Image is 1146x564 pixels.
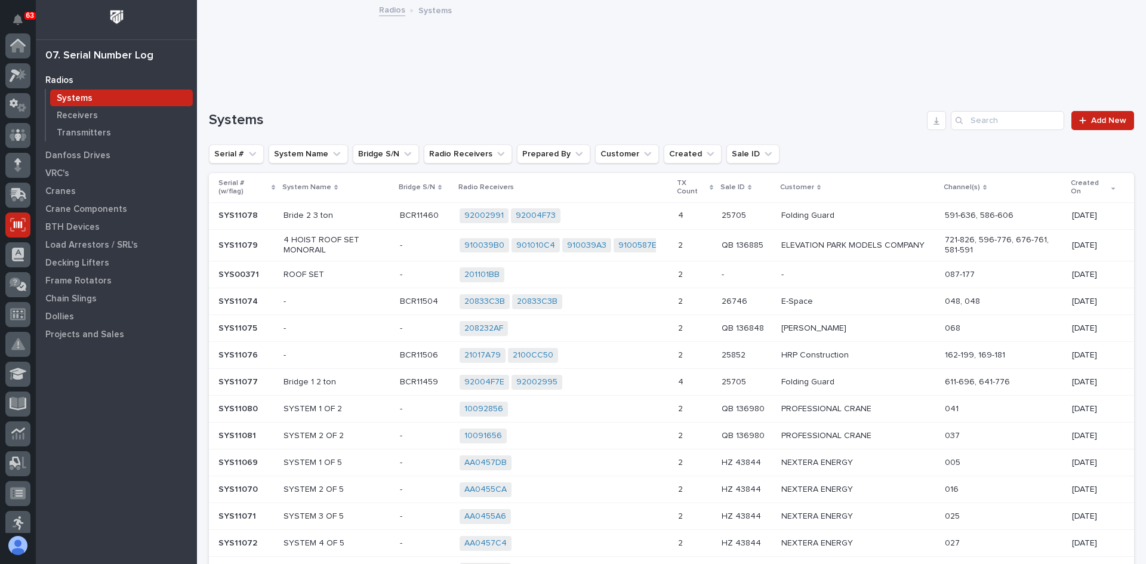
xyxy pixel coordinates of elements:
p: Crane Components [45,204,127,215]
p: SYS11072 [218,536,260,548]
a: 92004F73 [516,211,556,221]
p: Transmitters [57,128,111,138]
button: Prepared By [517,144,590,164]
p: ELEVATION PARK MODELS COMPANY [781,241,935,251]
a: 9100587E [618,241,657,251]
p: Systems [57,93,93,104]
button: Radio Receivers [424,144,512,164]
p: - [400,267,405,280]
p: Serial # (w/flag) [218,177,269,199]
a: 92004F7E [464,377,504,387]
p: BCR11506 [400,348,440,360]
button: users-avatar [5,533,30,558]
button: Serial # [209,144,264,164]
p: 591-636, 586-606 [945,211,1062,221]
img: Workspace Logo [106,6,128,28]
p: NEXTERA ENERGY [781,485,935,495]
tr: SYS11081SYS11081 SYSTEM 2 OF 2-- 10091656 22 QB 136980QB 136980 PROFESSIONAL CRANE037[DATE] [209,423,1134,449]
p: QB 136885 [722,238,766,251]
a: Systems [46,90,197,106]
tr: SYS11077SYS11077 Bridge 1 2 tonBCR11459BCR11459 92004F7E 92002995 44 2570525705 Folding Guard611-... [209,369,1134,396]
a: Radios [36,71,197,89]
p: 2 [678,509,685,522]
p: - [400,455,405,468]
p: [DATE] [1072,350,1115,360]
a: 208232AF [464,323,503,334]
tr: SYS11078SYS11078 Bride 2 3 tonBCR11460BCR11460 92002991 92004F73 44 2570525705 Folding Guard591-6... [209,202,1134,229]
p: 26746 [722,294,750,307]
p: 2 [678,402,685,414]
p: Cranes [45,186,76,197]
p: HZ 43844 [722,509,763,522]
p: [DATE] [1072,538,1115,548]
p: 2 [678,482,685,495]
p: SYS11071 [218,509,258,522]
p: Load Arrestors / SRL's [45,240,138,251]
p: 2 [678,294,685,307]
p: 025 [945,511,1062,522]
a: 92002995 [516,377,557,387]
p: [PERSON_NAME] [781,323,935,334]
a: 92002991 [464,211,504,221]
p: Bridge 1 2 ton [284,377,390,387]
p: 2 [678,238,685,251]
p: - [400,536,405,548]
a: Transmitters [46,124,197,141]
p: Systems [418,3,452,16]
p: - [400,402,405,414]
p: 2 [678,455,685,468]
p: 2 [678,536,685,548]
p: ROOF SET [284,270,390,280]
p: BTH Devices [45,222,100,233]
p: Folding Guard [781,377,935,387]
p: 016 [945,485,1062,495]
p: Radio Receivers [458,181,514,194]
h1: Systems [209,112,922,129]
p: SYS00371 [218,267,261,280]
p: Created On [1071,177,1108,199]
a: 201101BB [464,270,500,280]
a: Receivers [46,107,197,124]
tr: SYS11080SYS11080 SYSTEM 1 OF 2-- 10092856 22 QB 136980QB 136980 PROFESSIONAL CRANE041[DATE] [209,396,1134,423]
button: System Name [269,144,348,164]
div: Notifications63 [15,14,30,33]
p: 63 [26,11,34,20]
p: Receivers [57,110,98,121]
a: 901010C4 [516,241,555,251]
p: 037 [945,431,1062,441]
p: Bride 2 3 ton [284,211,390,221]
a: VRC's [36,164,197,182]
a: Frame Rotators [36,272,197,289]
button: Created [664,144,722,164]
p: BCR11504 [400,294,440,307]
tr: SYS11074SYS11074 -BCR11504BCR11504 20833C3B 20833C3B 22 2674626746 E-Space048, 048[DATE] [209,288,1134,315]
p: 25705 [722,375,748,387]
p: SYS11077 [218,375,260,387]
a: 21017A79 [464,350,501,360]
p: Sale ID [720,181,745,194]
p: SYSTEM 1 OF 2 [284,404,390,414]
a: 10092856 [464,404,503,414]
p: Chain Slings [45,294,97,304]
p: - [400,429,405,441]
tr: SYS11072SYS11072 SYSTEM 4 OF 5-- AA0457C4 22 HZ 43844HZ 43844 NEXTERA ENERGY027[DATE] [209,530,1134,557]
tr: SYS11075SYS11075 --- 208232AF 22 QB 136848QB 136848 [PERSON_NAME]068[DATE] [209,315,1134,342]
p: - [400,238,405,251]
p: 041 [945,404,1062,414]
p: - [284,350,390,360]
p: 2 [678,321,685,334]
p: 2 [678,267,685,280]
p: Frame Rotators [45,276,112,286]
tr: SYS11076SYS11076 -BCR11506BCR11506 21017A79 2100CC50 22 2585225852 HRP Construction162-199, 169-1... [209,342,1134,369]
p: SYS11080 [218,402,260,414]
p: SYS11078 [218,208,260,221]
tr: SYS11070SYS11070 SYSTEM 2 OF 5-- AA0455CA 22 HZ 43844HZ 43844 NEXTERA ENERGY016[DATE] [209,476,1134,503]
p: 005 [945,458,1062,468]
p: Projects and Sales [45,329,124,340]
p: SYS11075 [218,321,260,334]
p: PROFESSIONAL CRANE [781,404,935,414]
a: Danfoss Drives [36,146,197,164]
p: 611-696, 641-776 [945,377,1062,387]
a: Load Arrestors / SRL's [36,236,197,254]
p: SYSTEM 3 OF 5 [284,511,390,522]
